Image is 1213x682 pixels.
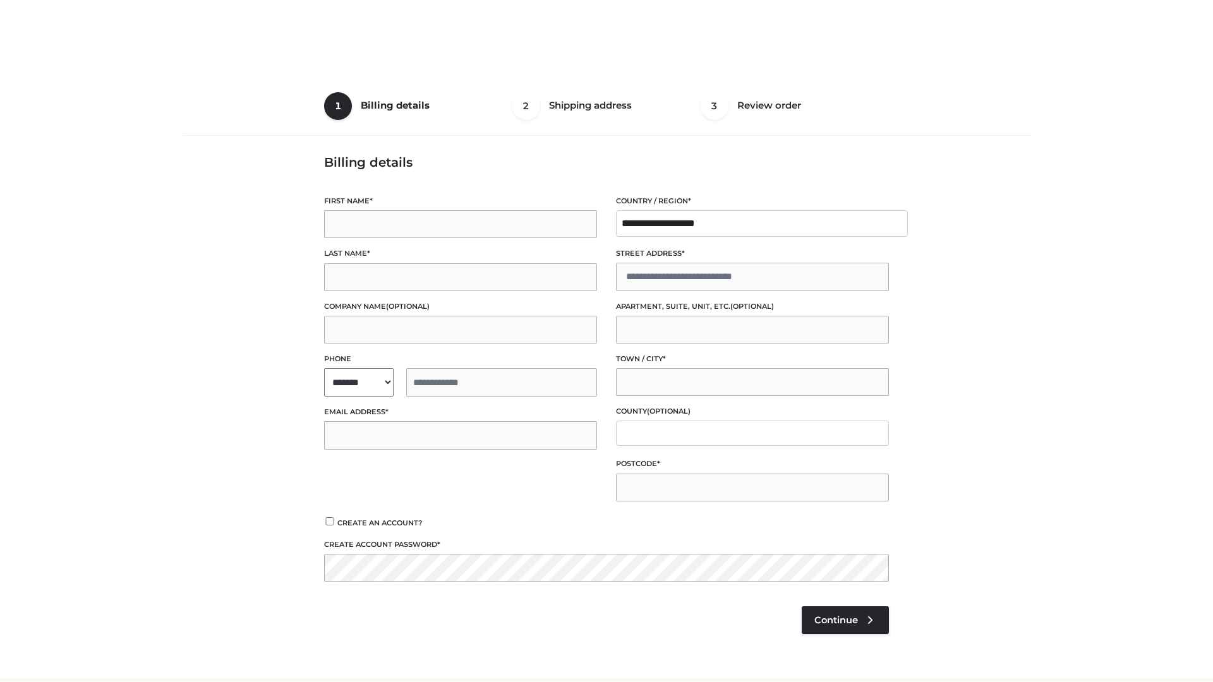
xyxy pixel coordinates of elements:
span: 1 [324,92,352,120]
label: Country / Region [616,195,889,207]
input: Create an account? [324,517,335,525]
label: Company name [324,301,597,313]
label: Last name [324,248,597,260]
label: First name [324,195,597,207]
span: 2 [512,92,540,120]
span: Create an account? [337,518,423,527]
label: County [616,405,889,417]
label: Create account password [324,539,889,551]
label: Apartment, suite, unit, etc. [616,301,889,313]
span: (optional) [386,302,430,311]
label: Street address [616,248,889,260]
label: Email address [324,406,597,418]
span: Review order [737,99,801,111]
span: (optional) [647,407,691,416]
label: Postcode [616,458,889,470]
span: (optional) [730,302,774,311]
span: Shipping address [549,99,632,111]
a: Continue [802,606,889,634]
label: Phone [324,353,597,365]
label: Town / City [616,353,889,365]
span: Billing details [361,99,430,111]
span: 3 [701,92,728,120]
span: Continue [814,614,858,626]
h3: Billing details [324,155,889,170]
